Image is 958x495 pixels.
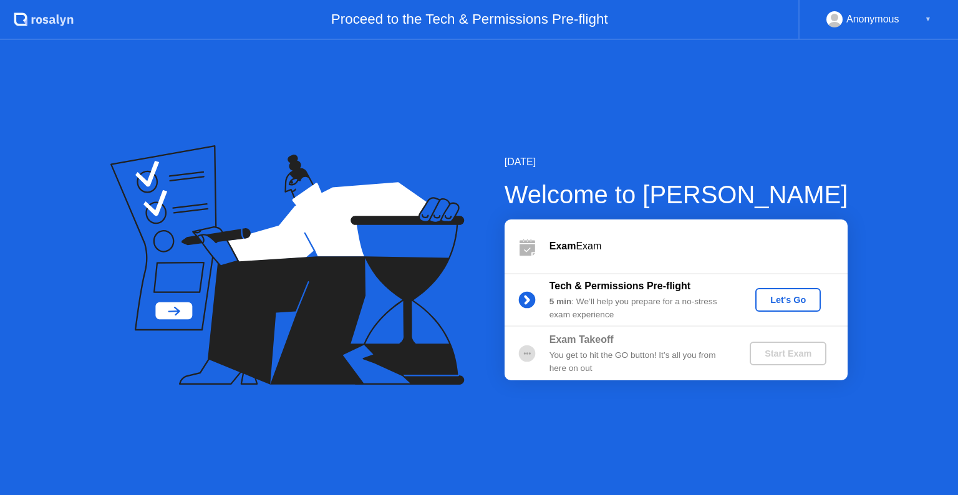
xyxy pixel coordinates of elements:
[549,297,572,306] b: 5 min
[549,296,729,321] div: : We’ll help you prepare for a no-stress exam experience
[549,239,848,254] div: Exam
[505,155,848,170] div: [DATE]
[549,349,729,375] div: You get to hit the GO button! It’s all you from here on out
[925,11,931,27] div: ▼
[760,295,816,305] div: Let's Go
[846,11,899,27] div: Anonymous
[505,176,848,213] div: Welcome to [PERSON_NAME]
[750,342,826,365] button: Start Exam
[549,334,614,345] b: Exam Takeoff
[549,241,576,251] b: Exam
[549,281,690,291] b: Tech & Permissions Pre-flight
[755,348,821,358] div: Start Exam
[755,288,821,312] button: Let's Go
